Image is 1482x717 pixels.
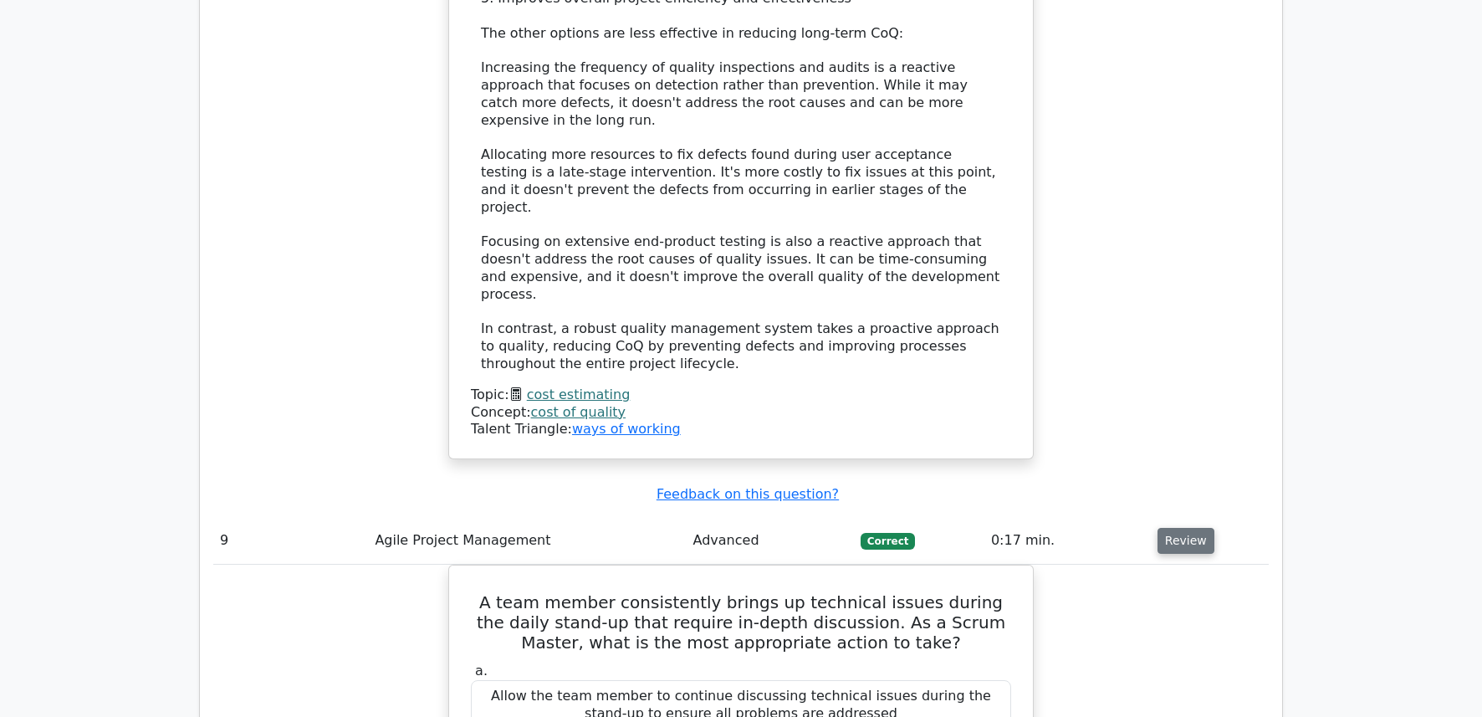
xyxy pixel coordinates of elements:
[984,517,1151,565] td: 0:17 min.
[531,404,626,420] a: cost of quality
[469,592,1013,653] h5: A team member consistently brings up technical issues during the daily stand-up that require in-d...
[471,387,1011,438] div: Talent Triangle:
[471,404,1011,422] div: Concept:
[475,663,488,679] span: a.
[527,387,631,402] a: cost estimating
[471,387,1011,404] div: Topic:
[1157,528,1214,554] button: Review
[368,517,686,565] td: Agile Project Management
[861,533,915,550] span: Correct
[687,517,854,565] td: Advanced
[572,421,681,437] a: ways of working
[213,517,368,565] td: 9
[657,486,839,502] a: Feedback on this question?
